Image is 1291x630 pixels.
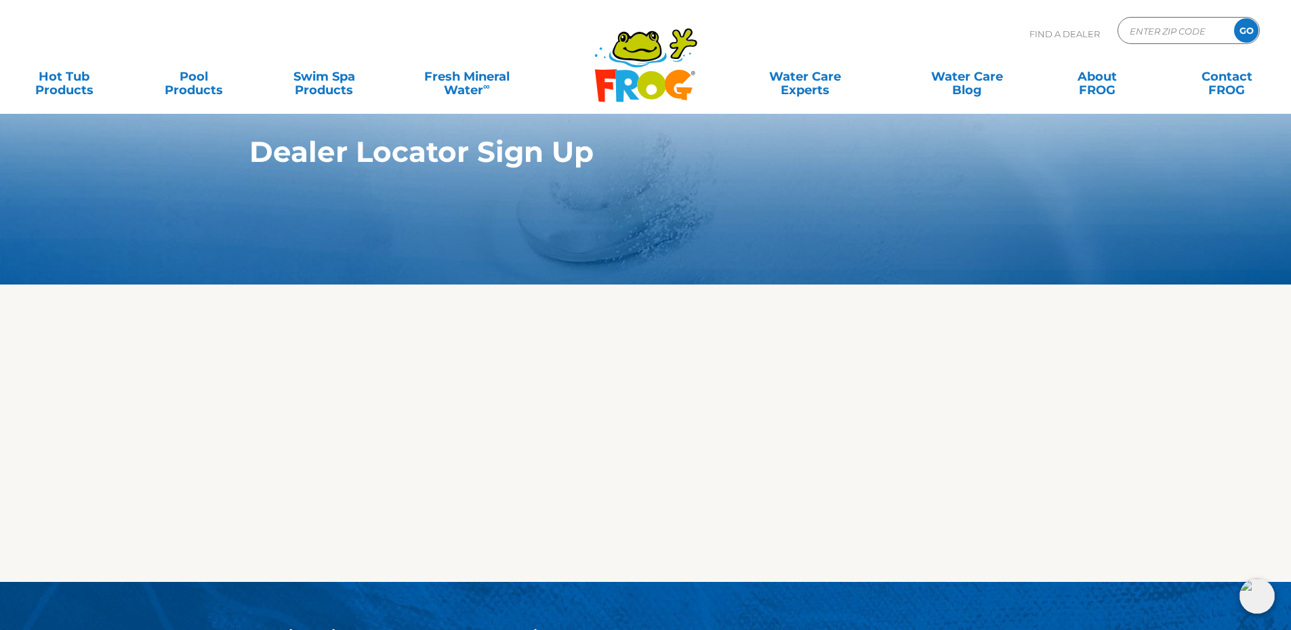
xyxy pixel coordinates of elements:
[916,63,1017,90] a: Water CareBlog
[249,135,979,168] h1: Dealer Locator Sign Up
[1176,63,1277,90] a: ContactFROG
[1128,21,1220,41] input: Zip Code Form
[1046,63,1147,90] a: AboutFROG
[403,63,530,90] a: Fresh MineralWater∞
[144,63,245,90] a: PoolProducts
[483,81,490,91] sup: ∞
[1239,579,1275,614] img: openIcon
[1029,17,1100,51] p: Find A Dealer
[14,63,115,90] a: Hot TubProducts
[274,63,375,90] a: Swim SpaProducts
[1234,18,1258,43] input: GO
[723,63,887,90] a: Water CareExperts
[368,301,924,549] iframe: Dealer Locator Sign-Up Website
